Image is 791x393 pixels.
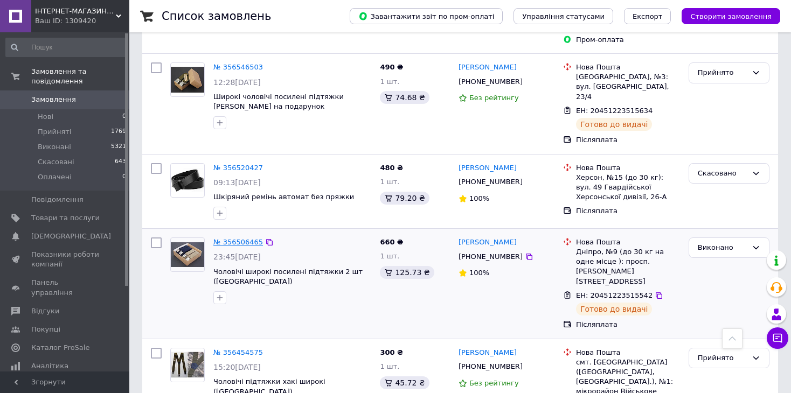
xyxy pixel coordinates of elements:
span: Експорт [633,12,663,20]
a: Шкіряний ремінь автомат без пряжки [213,193,354,201]
a: Широкі чоловічі посилені підтяжки [PERSON_NAME] на подарунок [213,93,344,111]
div: Виконано [698,242,747,254]
span: ЕН: 20451223515542 [576,291,653,299]
span: 5321 [111,142,126,152]
span: Оплачені [38,172,72,182]
span: Управління статусами [522,12,605,20]
span: Без рейтингу [469,379,519,387]
a: Створити замовлення [671,12,780,20]
div: Пром-оплата [576,35,680,45]
span: 480 ₴ [380,164,403,172]
img: Фото товару [171,168,204,192]
img: Фото товару [171,67,204,92]
span: 0 [122,112,126,122]
div: Готово до видачі [576,303,653,315]
span: Панель управління [31,278,100,297]
a: Фото товару [170,62,205,97]
span: 1 шт. [380,78,399,86]
img: Фото товару [171,352,204,378]
span: 1 шт. [380,178,399,186]
span: Замовлення [31,95,76,104]
a: [PERSON_NAME] [459,62,517,73]
span: Скасовані [38,157,74,167]
span: 643 [115,157,126,167]
button: Створити замовлення [682,8,780,24]
span: Нові [38,112,53,122]
span: Виконані [38,142,71,152]
div: Нова Пошта [576,62,680,72]
div: Післяплата [576,206,680,216]
span: 12:28[DATE] [213,78,261,87]
button: Завантажити звіт по пром-оплаті [350,8,503,24]
span: 660 ₴ [380,238,403,246]
span: Без рейтингу [469,94,519,102]
button: Експорт [624,8,671,24]
span: Каталог ProSale [31,343,89,353]
div: Післяплата [576,135,680,145]
div: Херсон, №15 (до 30 кг): вул. 49 Гвардійської Херсонської дивізії, 26-А [576,173,680,202]
button: Чат з покупцем [767,327,788,349]
a: Фото товару [170,237,205,272]
span: 300 ₴ [380,348,403,356]
a: Чоловічі широкі посилені підтяжки 2 шт ([GEOGRAPHIC_DATA]) [213,268,363,286]
span: ЕН: 20451223515634 [576,107,653,115]
div: [GEOGRAPHIC_DATA], №3: вул. [GEOGRAPHIC_DATA], 23/4 [576,72,680,102]
div: [PHONE_NUMBER] [456,250,525,264]
span: 09:13[DATE] [213,178,261,187]
div: [PHONE_NUMBER] [456,175,525,189]
input: Пошук [5,38,127,57]
span: Завантажити звіт по пром-оплаті [358,11,494,21]
div: Післяплата [576,320,680,329]
div: Прийнято [698,67,747,79]
div: Ваш ID: 1309420 [35,16,129,26]
a: [PERSON_NAME] [459,348,517,358]
h1: Список замовлень [162,10,271,23]
span: Показники роботи компанії [31,250,100,269]
div: Нова Пошта [576,163,680,173]
div: Прийнято [698,353,747,364]
span: Замовлення та повідомлення [31,67,129,86]
a: № 356454575 [213,348,263,356]
span: 0 [122,172,126,182]
a: № 356506465 [213,238,263,246]
span: Відгуки [31,306,59,316]
a: Фото товару [170,163,205,198]
span: Аналітика [31,361,68,371]
span: 490 ₴ [380,63,403,71]
span: 100% [469,269,489,277]
div: 45.72 ₴ [380,376,429,389]
div: Нова Пошта [576,237,680,247]
div: [PHONE_NUMBER] [456,360,525,374]
div: Скасовано [698,168,747,179]
span: 15:20[DATE] [213,363,261,371]
span: 1 шт. [380,252,399,260]
div: 125.73 ₴ [380,266,434,279]
span: Покупці [31,325,60,334]
div: Нова Пошта [576,348,680,357]
img: Фото товару [171,242,204,268]
a: [PERSON_NAME] [459,237,517,248]
div: Дніпро, №9 (до 30 кг на одне місце ): просп. [PERSON_NAME][STREET_ADDRESS] [576,247,680,286]
button: Управління статусами [514,8,613,24]
span: Товари та послуги [31,213,100,223]
span: 1 шт. [380,362,399,370]
a: № 356520427 [213,164,263,172]
span: Створити замовлення [690,12,772,20]
div: 79.20 ₴ [380,192,429,205]
a: [PERSON_NAME] [459,163,517,173]
div: 74.68 ₴ [380,91,429,104]
span: ІНТЕРНЕТ-МАГАЗИН "REMNISHOP" [35,6,116,16]
div: [PHONE_NUMBER] [456,75,525,89]
a: Фото товару [170,348,205,382]
span: 100% [469,194,489,202]
a: № 356546503 [213,63,263,71]
span: Прийняті [38,127,71,137]
div: Готово до видачі [576,118,653,131]
span: Повідомлення [31,195,84,205]
span: 1769 [111,127,126,137]
span: 23:45[DATE] [213,252,261,261]
span: [DEMOGRAPHIC_DATA] [31,231,111,241]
